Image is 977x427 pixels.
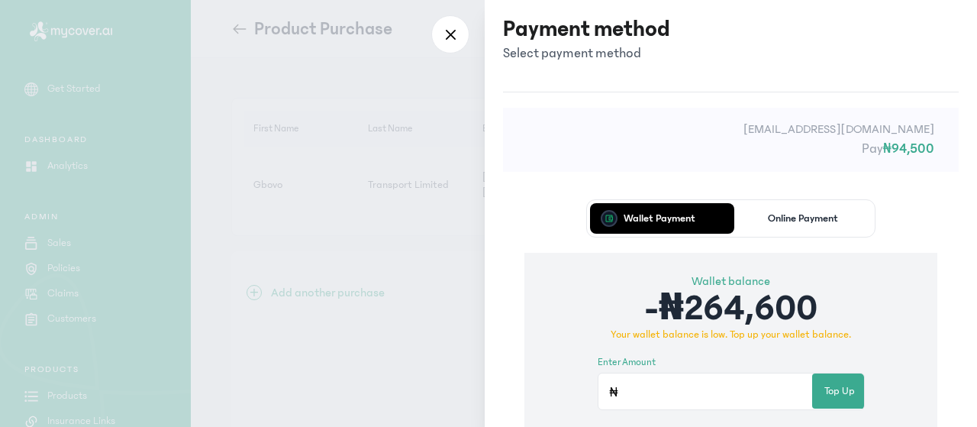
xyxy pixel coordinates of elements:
[883,141,934,157] span: ₦94,500
[598,290,865,327] p: -₦264,600
[768,213,838,224] p: Online Payment
[824,383,855,400] span: Top Up
[503,43,670,64] p: Select payment method
[527,138,934,160] p: Pay
[624,213,695,224] p: Wallet Payment
[598,355,656,370] label: Enter amount
[598,272,865,290] p: Wallet balance
[503,15,670,43] h3: Payment method
[527,120,934,138] p: [EMAIL_ADDRESS][DOMAIN_NAME]
[590,203,728,234] button: Wallet Payment
[734,203,872,234] button: Online Payment
[812,374,867,409] button: Top Up
[598,327,865,343] p: Your wallet balance is low. Top up your wallet balance.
